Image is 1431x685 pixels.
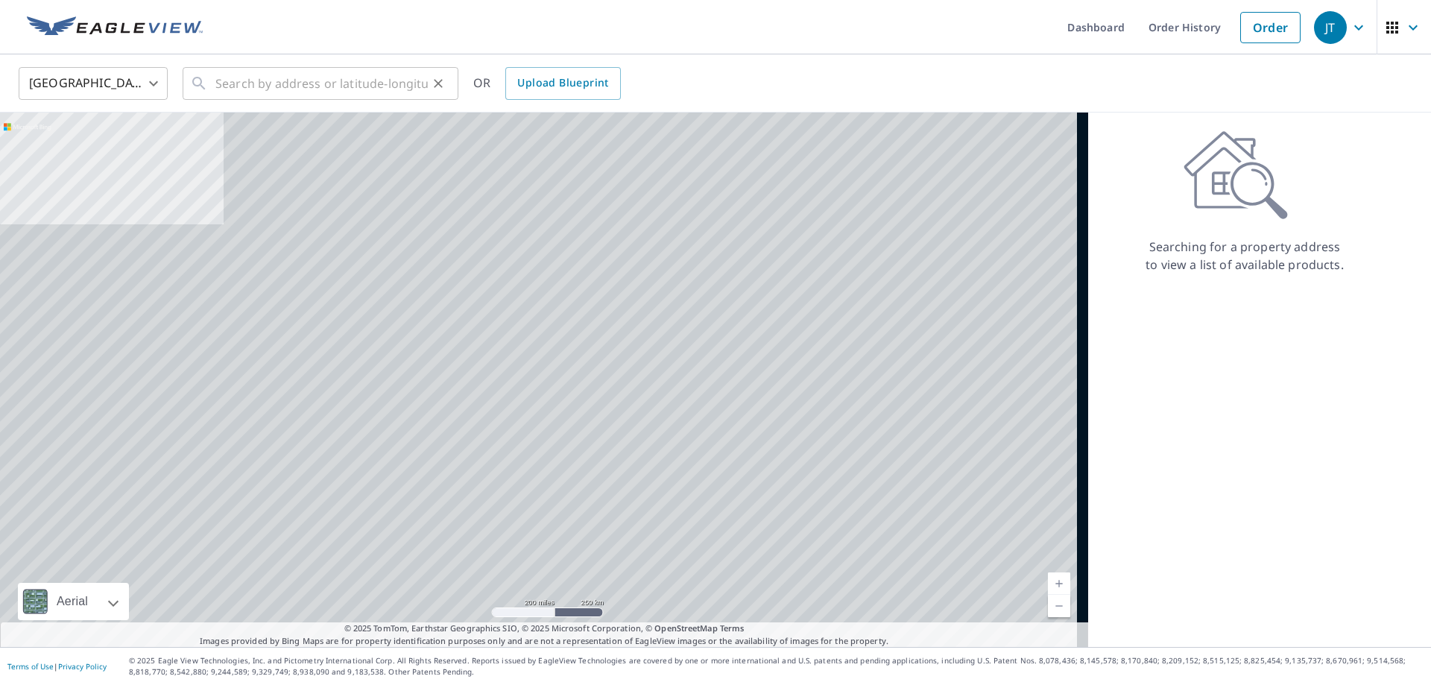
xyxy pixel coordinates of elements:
span: © 2025 TomTom, Earthstar Geographics SIO, © 2025 Microsoft Corporation, © [344,622,745,635]
a: Current Level 5, Zoom Out [1048,595,1070,617]
a: Current Level 5, Zoom In [1048,572,1070,595]
a: Privacy Policy [58,661,107,672]
div: [GEOGRAPHIC_DATA] [19,63,168,104]
p: Searching for a property address to view a list of available products. [1145,238,1345,274]
a: OpenStreetMap [654,622,717,634]
div: OR [473,67,621,100]
span: Upload Blueprint [517,74,608,92]
a: Upload Blueprint [505,67,620,100]
p: | [7,662,107,671]
img: EV Logo [27,16,203,39]
input: Search by address or latitude-longitude [215,63,428,104]
a: Terms of Use [7,661,54,672]
div: Aerial [18,583,129,620]
a: Order [1240,12,1301,43]
button: Clear [428,73,449,94]
a: Terms [720,622,745,634]
div: Aerial [52,583,92,620]
p: © 2025 Eagle View Technologies, Inc. and Pictometry International Corp. All Rights Reserved. Repo... [129,655,1424,678]
div: JT [1314,11,1347,44]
